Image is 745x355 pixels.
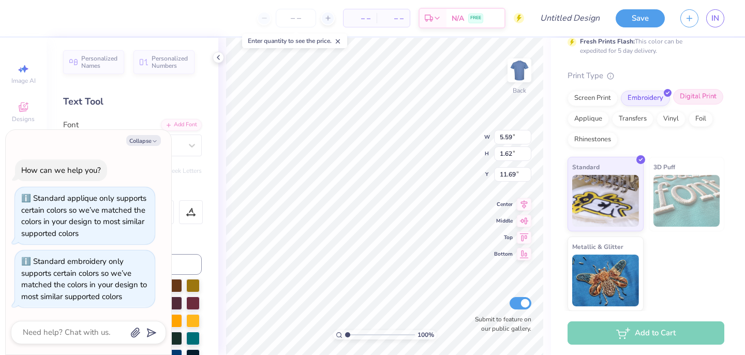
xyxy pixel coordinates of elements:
label: Submit to feature on our public gallery. [469,315,531,333]
div: Screen Print [568,91,618,106]
span: Standard [572,161,600,172]
div: Add Font [161,119,202,131]
div: Vinyl [657,111,686,127]
span: 3D Puff [653,161,675,172]
span: Middle [494,217,513,225]
span: IN [711,12,719,24]
img: 3D Puff [653,175,720,227]
div: Enter quantity to see the price. [242,34,347,48]
label: Font [63,119,79,131]
strong: Fresh Prints Flash: [580,37,635,46]
div: This color can be expedited for 5 day delivery. [580,37,707,55]
span: N/A [452,13,464,24]
span: – – [350,13,370,24]
span: Personalized Names [81,55,118,69]
div: Foil [689,111,713,127]
span: 100 % [418,330,434,339]
img: Back [509,60,530,81]
div: Text Tool [63,95,202,109]
span: – – [383,13,404,24]
input: – – [276,9,316,27]
img: Metallic & Glitter [572,255,639,306]
button: Collapse [126,135,161,146]
span: Metallic & Glitter [572,241,623,252]
div: Print Type [568,70,724,82]
div: How can we help you? [21,165,101,175]
a: IN [706,9,724,27]
div: Applique [568,111,609,127]
span: FREE [470,14,481,22]
button: Save [616,9,665,27]
div: Standard embroidery only supports certain colors so we’ve matched the colors in your design to mo... [21,256,147,302]
img: Standard [572,175,639,227]
div: Rhinestones [568,132,618,147]
span: Personalized Numbers [152,55,188,69]
span: Top [494,234,513,241]
span: Image AI [11,77,36,85]
div: Transfers [612,111,653,127]
input: Untitled Design [532,8,608,28]
span: Bottom [494,250,513,258]
div: Digital Print [673,89,723,105]
span: Center [494,201,513,208]
div: Back [513,86,526,95]
div: Standard applique only supports certain colors so we’ve matched the colors in your design to most... [21,193,146,239]
span: Designs [12,115,35,123]
div: Embroidery [621,91,670,106]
